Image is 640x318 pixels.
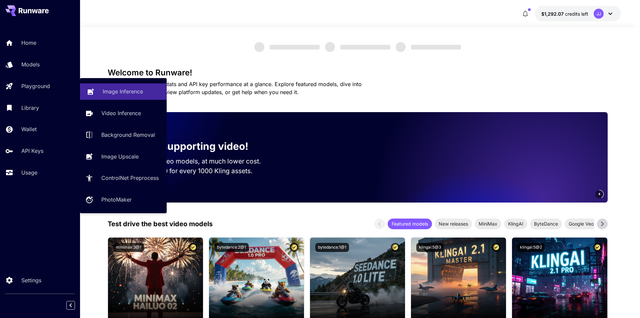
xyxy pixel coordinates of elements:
[21,104,39,112] p: Library
[118,156,274,166] p: Run the best video models, at much lower cost.
[80,105,167,121] a: Video Inference
[21,276,41,284] p: Settings
[315,243,349,252] button: bytedance:1@1
[593,243,602,252] button: Certified Model – Vetted for best performance and includes a commercial license.
[21,125,37,133] p: Wallet
[517,243,545,252] button: klingai:5@2
[101,109,141,117] p: Video Inference
[435,220,472,227] span: New releases
[80,127,167,143] a: Background Removal
[391,243,400,252] button: Certified Model – Vetted for best performance and includes a commercial license.
[101,152,139,161] p: Image Upscale
[290,243,299,252] button: Certified Model – Vetted for best performance and includes a commercial license.
[113,243,144,252] button: minimax:3@1
[541,11,565,17] span: $1,292.07
[21,169,37,177] p: Usage
[21,82,50,90] p: Playground
[21,147,43,155] p: API Keys
[416,243,444,252] button: klingai:5@3
[535,6,621,21] button: $1,292.06751
[66,301,75,310] button: Collapse sidebar
[137,139,248,154] p: Now supporting video!
[565,11,588,17] span: credits left
[108,68,608,77] h3: Welcome to Runware!
[214,243,249,252] button: bytedance:2@1
[21,39,36,47] p: Home
[108,219,213,229] p: Test drive the best video models
[101,174,159,182] p: ControlNet Preprocess
[101,196,132,204] p: PhotoMaker
[530,220,562,227] span: ByteDance
[71,299,80,311] div: Collapse sidebar
[565,220,598,227] span: Google Veo
[80,192,167,208] a: PhotoMaker
[103,87,143,95] p: Image Inference
[101,131,155,139] p: Background Removal
[80,83,167,100] a: Image Inference
[475,220,501,227] span: MiniMax
[594,9,604,19] div: JJ
[118,166,274,176] p: Save up to $500 for every 1000 Kling assets.
[492,243,501,252] button: Certified Model – Vetted for best performance and includes a commercial license.
[80,170,167,186] a: ControlNet Preprocess
[598,192,600,197] span: 4
[189,243,198,252] button: Certified Model – Vetted for best performance and includes a commercial license.
[80,148,167,165] a: Image Upscale
[541,10,588,17] div: $1,292.06751
[108,81,362,95] span: Check out your usage stats and API key performance at a glance. Explore featured models, dive int...
[21,60,40,68] p: Models
[504,220,527,227] span: KlingAI
[388,220,432,227] span: Featured models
